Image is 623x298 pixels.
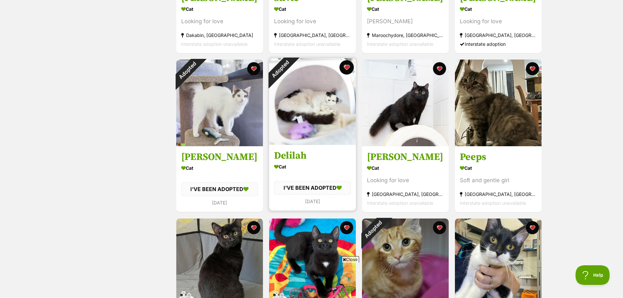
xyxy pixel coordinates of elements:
h3: [PERSON_NAME] [367,151,444,163]
a: Adopted [269,140,356,146]
h3: Delilah [274,149,351,162]
div: Maroochydore, [GEOGRAPHIC_DATA] [367,31,444,40]
div: Cat [460,163,537,173]
button: favourite [340,221,353,234]
div: Looking for love [460,17,537,26]
button: favourite [339,60,354,75]
button: favourite [247,221,260,234]
img: Delilah [269,58,356,145]
div: Adopted [167,51,206,90]
div: Interstate adoption [460,40,537,48]
img: Delany [176,60,263,146]
iframe: Advertisement [193,265,431,295]
span: Interstate adoption unavailable [460,200,526,206]
div: Adopted [353,210,392,249]
div: Adopted [260,50,299,89]
a: Adopted [176,141,263,148]
button: favourite [433,221,446,234]
div: [GEOGRAPHIC_DATA], [GEOGRAPHIC_DATA] [367,190,444,199]
iframe: Help Scout Beacon - Open [576,265,610,285]
div: I'VE BEEN ADOPTED [274,181,351,195]
span: Interstate adoption unavailable [367,200,433,206]
span: Interstate adoption unavailable [274,41,340,47]
div: [GEOGRAPHIC_DATA], [GEOGRAPHIC_DATA] [460,190,537,199]
a: [PERSON_NAME] Cat Looking for love [GEOGRAPHIC_DATA], [GEOGRAPHIC_DATA] Interstate adoption unava... [362,146,449,212]
span: Close [341,256,359,263]
h3: Peeps [460,151,537,163]
div: [DATE] [274,197,351,206]
button: favourite [526,62,539,75]
div: Cat [274,4,351,14]
div: Cat [274,162,351,171]
a: [PERSON_NAME] Cat I'VE BEEN ADOPTED [DATE] favourite [176,146,263,212]
div: I'VE BEEN ADOPTED [181,182,258,196]
div: Dakabin, [GEOGRAPHIC_DATA] [181,31,258,40]
div: [GEOGRAPHIC_DATA], [GEOGRAPHIC_DATA] [460,31,537,40]
div: Cat [367,4,444,14]
div: Looking for love [181,17,258,26]
div: Soft and gentle girl [460,176,537,185]
div: Cat [181,163,258,173]
div: [PERSON_NAME] [367,17,444,26]
div: Looking for love [274,17,351,26]
a: Peeps Cat Soft and gentle girl [GEOGRAPHIC_DATA], [GEOGRAPHIC_DATA] Interstate adoption unavailab... [455,146,542,212]
a: Delilah Cat I'VE BEEN ADOPTED [DATE] favourite [269,145,356,210]
span: Interstate adoption unavailable [181,41,248,47]
img: Agatha [362,60,449,146]
button: favourite [247,62,260,75]
button: favourite [433,62,446,75]
button: favourite [526,221,539,234]
div: Cat [181,4,258,14]
div: [DATE] [181,198,258,207]
div: Cat [460,4,537,14]
div: Looking for love [367,176,444,185]
h3: [PERSON_NAME] [181,151,258,163]
div: Cat [367,163,444,173]
img: Peeps [455,60,542,146]
span: Interstate adoption unavailable [367,41,433,47]
div: [GEOGRAPHIC_DATA], [GEOGRAPHIC_DATA] [274,31,351,40]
